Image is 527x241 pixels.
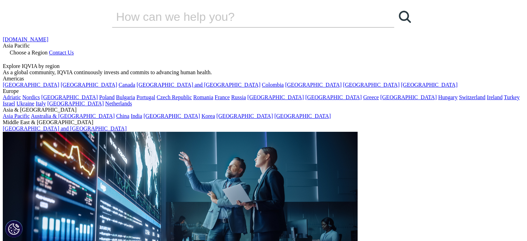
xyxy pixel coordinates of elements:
[10,50,47,55] span: Choose a Region
[399,11,411,23] svg: Search
[215,94,230,100] a: France
[99,94,114,100] a: Poland
[401,82,457,88] a: [GEOGRAPHIC_DATA]
[3,88,524,94] div: Europe
[504,94,520,100] a: Turkey
[137,82,260,88] a: [GEOGRAPHIC_DATA] and [GEOGRAPHIC_DATA]
[459,94,485,100] a: Switzerland
[3,101,15,106] a: Israel
[201,113,215,119] a: Korea
[41,94,98,100] a: [GEOGRAPHIC_DATA]
[3,63,524,69] div: Explore IQVIA by region
[3,107,524,113] div: Asia & [GEOGRAPHIC_DATA]
[131,113,142,119] a: India
[487,94,502,100] a: Ireland
[5,220,23,238] button: Cookies Settings
[61,82,117,88] a: [GEOGRAPHIC_DATA]
[157,94,192,100] a: Czech Republic
[116,113,129,119] a: China
[3,43,524,49] div: Asia Pacific
[3,69,524,76] div: As a global community, IQVIA continuously invests and commits to advancing human health.
[137,94,155,100] a: Portugal
[49,50,74,55] a: Contact Us
[17,101,35,106] a: Ukraine
[36,101,46,106] a: Italy
[116,94,135,100] a: Bulgaria
[118,82,135,88] a: Canada
[274,113,331,119] a: [GEOGRAPHIC_DATA]
[343,82,399,88] a: [GEOGRAPHIC_DATA]
[143,113,200,119] a: [GEOGRAPHIC_DATA]
[394,6,415,27] a: Search
[285,82,342,88] a: [GEOGRAPHIC_DATA]
[247,94,304,100] a: [GEOGRAPHIC_DATA]
[3,36,49,42] a: [DOMAIN_NAME]
[216,113,273,119] a: [GEOGRAPHIC_DATA]
[262,82,284,88] a: Colombia
[380,94,437,100] a: [GEOGRAPHIC_DATA]
[3,82,59,88] a: [GEOGRAPHIC_DATA]
[3,113,30,119] a: Asia Pacific
[231,94,246,100] a: Russia
[305,94,362,100] a: [GEOGRAPHIC_DATA]
[105,101,132,106] a: Netherlands
[3,94,21,100] a: Adriatic
[438,94,457,100] a: Hungary
[3,126,126,131] a: [GEOGRAPHIC_DATA] and [GEOGRAPHIC_DATA]
[31,113,115,119] a: Australia & [GEOGRAPHIC_DATA]
[22,94,40,100] a: Nordics
[112,6,375,27] input: Search
[3,119,524,126] div: Middle East & [GEOGRAPHIC_DATA]
[193,94,213,100] a: Romania
[363,94,379,100] a: Greece
[47,101,104,106] a: [GEOGRAPHIC_DATA]
[3,76,524,82] div: Americas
